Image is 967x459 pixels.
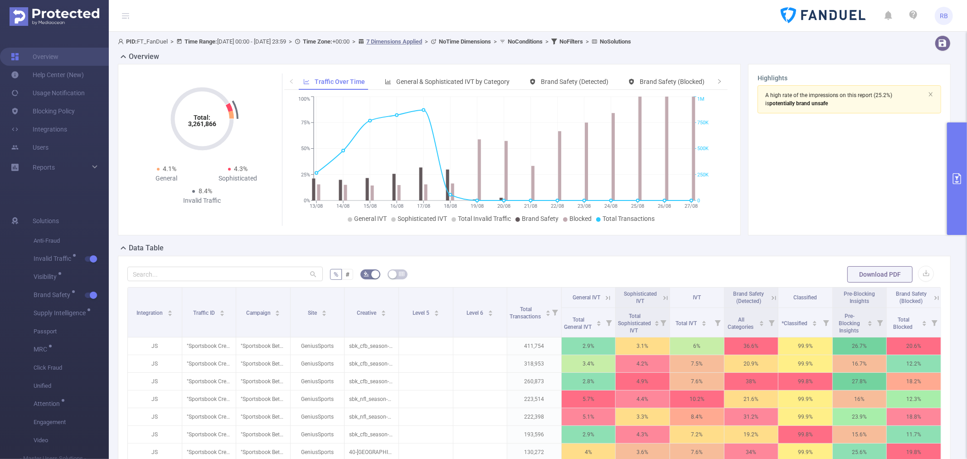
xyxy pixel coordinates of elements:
[33,212,59,230] span: Solutions
[758,73,941,83] h3: Highlights
[11,66,84,84] a: Help Center (New)
[928,89,933,99] button: icon: close
[345,355,398,372] p: sbk_cfb_season-dynamic_300x250.zip [4627955]
[301,120,310,126] tspan: 75%
[543,38,551,45] span: >
[34,322,109,341] span: Passport
[833,426,887,443] p: 15.6%
[573,294,600,301] span: General IVT
[675,320,698,327] span: Total IVT
[603,215,655,222] span: Total Transactions
[507,337,561,355] p: 411,754
[303,78,310,85] i: icon: line-chart
[697,120,709,126] tspan: 750K
[399,271,404,277] i: icon: table
[422,38,431,45] span: >
[458,215,511,222] span: Total Invalid Traffic
[34,310,89,316] span: Supply Intelligence
[167,196,238,205] div: Invalid Traffic
[128,337,182,355] p: JS
[34,400,63,407] span: Attention
[381,313,386,315] i: icon: caret-down
[887,426,941,443] p: 11.7%
[562,355,616,372] p: 3.4%
[354,215,387,222] span: General IVT
[364,203,377,209] tspan: 15/08
[616,373,670,390] p: 4.9%
[847,266,913,283] button: Download PDF
[759,319,764,325] div: Sort
[562,391,616,408] p: 5.7%
[812,322,817,325] i: icon: caret-down
[219,309,225,314] div: Sort
[657,308,670,337] i: Filter menu
[322,309,327,312] i: icon: caret-up
[616,426,670,443] p: 4.3%
[820,308,832,337] i: Filter menu
[655,319,660,322] i: icon: caret-up
[185,38,217,45] b: Time Range:
[34,431,109,449] span: Video
[604,203,617,209] tspan: 24/08
[286,38,295,45] span: >
[510,306,542,320] span: Total Transactions
[413,310,431,316] span: Level 5
[434,313,439,315] i: icon: caret-down
[303,38,332,45] b: Time Zone:
[289,78,294,84] i: icon: left
[385,78,391,85] i: icon: bar-chart
[168,313,173,315] i: icon: caret-down
[398,215,447,222] span: Sophisticated IVT
[658,203,671,209] tspan: 26/08
[702,322,707,325] i: icon: caret-down
[724,426,778,443] p: 19.2%
[833,391,887,408] p: 16%
[275,309,280,312] i: icon: caret-up
[357,310,378,316] span: Creative
[167,309,173,314] div: Sort
[10,7,99,26] img: Protected Media
[564,317,593,330] span: Total General IVT
[345,337,398,355] p: sbk_cfb_season-dynamic_300x600.zip [4627927]
[603,308,615,337] i: Filter menu
[562,373,616,390] p: 2.8%
[868,322,873,325] i: icon: caret-down
[128,391,182,408] p: JS
[301,172,310,178] tspan: 25%
[345,426,398,443] p: sbk_cfb_season-dynamic_160x600.zip [4627937]
[670,355,724,372] p: 7.5%
[670,391,724,408] p: 10.2%
[34,413,109,431] span: Engagement
[193,310,216,316] span: Traffic ID
[887,337,941,355] p: 20.6%
[471,203,484,209] tspan: 19/08
[724,355,778,372] p: 20.9%
[34,232,109,250] span: Anti-Fraud
[624,291,657,304] span: Sophisticated IVT
[168,38,176,45] span: >
[670,408,724,425] p: 8.4%
[396,78,510,85] span: General & Sophisticated IVT by Category
[128,408,182,425] p: JS
[583,38,592,45] span: >
[616,355,670,372] p: 4.2%
[724,391,778,408] p: 21.6%
[522,215,559,222] span: Brand Safety
[697,146,709,152] tspan: 500K
[199,187,212,195] span: 8.4%
[759,319,764,322] i: icon: caret-up
[833,408,887,425] p: 23.9%
[236,426,290,443] p: "Sportsbook Beta Testing" [280108]
[291,426,345,443] p: GeniusSports
[833,337,887,355] p: 26.7%
[417,203,430,209] tspan: 17/08
[922,319,927,322] i: icon: caret-up
[596,319,602,325] div: Sort
[236,337,290,355] p: "Sportsbook Beta Testing" [280108]
[11,120,67,138] a: Integrations
[11,102,75,120] a: Blocking Policy
[488,313,493,315] i: icon: caret-down
[618,313,651,334] span: Total Sophisticated IVT
[129,243,164,254] h2: Data Table
[887,355,941,372] p: 12.2%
